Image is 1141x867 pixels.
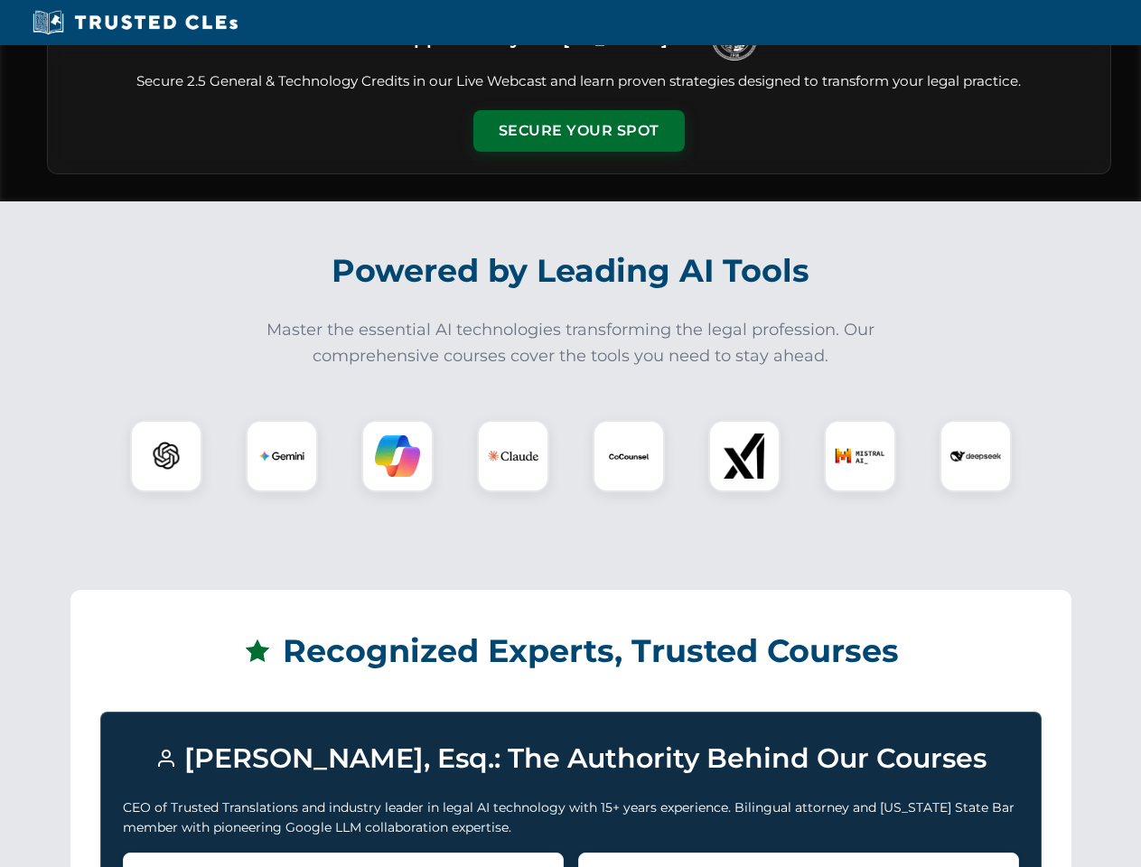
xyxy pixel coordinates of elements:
[606,433,651,479] img: CoCounsel Logo
[950,431,1001,481] img: DeepSeek Logo
[255,317,887,369] p: Master the essential AI technologies transforming the legal profession. Our comprehensive courses...
[123,797,1019,838] p: CEO of Trusted Translations and industry leader in legal AI technology with 15+ years experience....
[70,71,1089,92] p: Secure 2.5 General & Technology Credits in our Live Webcast and learn proven strategies designed ...
[259,433,304,479] img: Gemini Logo
[246,420,318,492] div: Gemini
[940,420,1012,492] div: DeepSeek
[477,420,549,492] div: Claude
[593,420,665,492] div: CoCounsel
[140,430,192,482] img: ChatGPT Logo
[100,620,1042,683] h2: Recognized Experts, Trusted Courses
[123,734,1019,783] h3: [PERSON_NAME], Esq.: The Authority Behind Our Courses
[130,420,202,492] div: ChatGPT
[27,9,243,36] img: Trusted CLEs
[835,431,885,481] img: Mistral AI Logo
[361,420,434,492] div: Copilot
[473,110,685,152] button: Secure Your Spot
[70,239,1071,303] h2: Powered by Leading AI Tools
[722,433,767,479] img: xAI Logo
[488,431,538,481] img: Claude Logo
[824,420,896,492] div: Mistral AI
[375,433,420,479] img: Copilot Logo
[708,420,781,492] div: xAI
